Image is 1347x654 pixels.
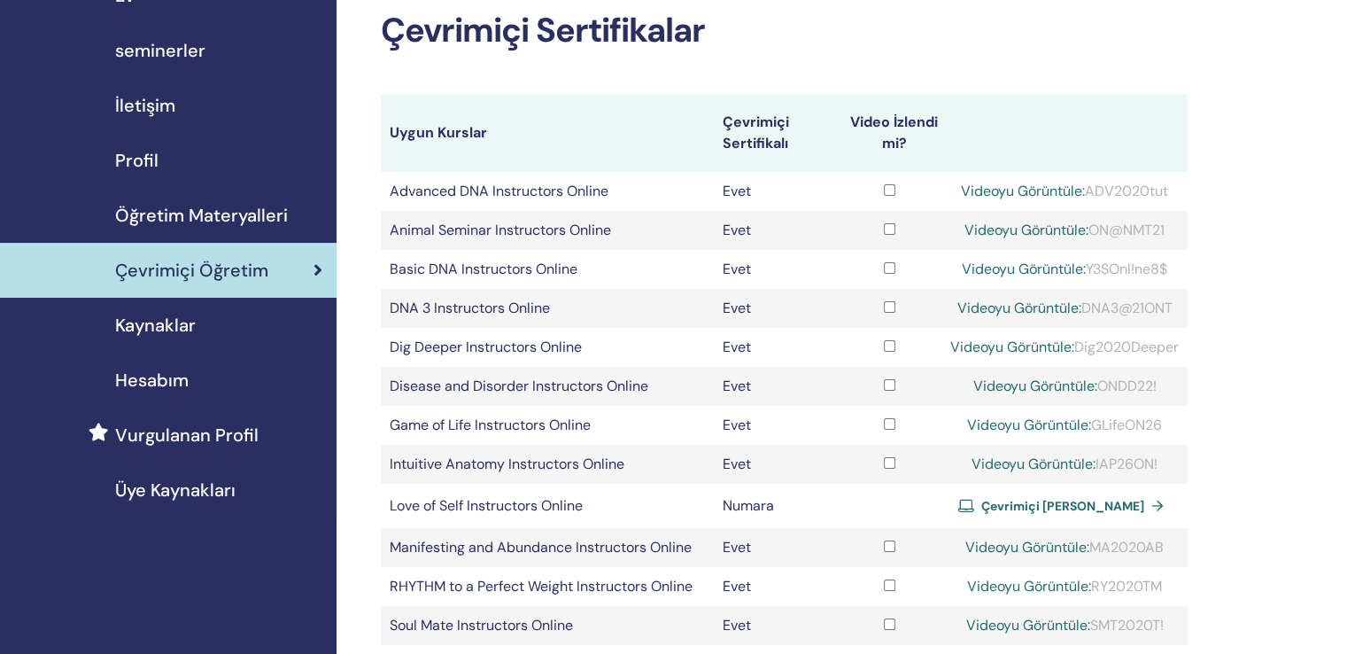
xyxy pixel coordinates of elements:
a: Videoyu Görüntüle: [972,377,1096,395]
span: İletişim [115,92,175,119]
a: Videoyu Görüntüle: [967,577,1091,596]
span: Öğretim Materyalleri [115,202,288,229]
span: Vurgulanan Profil [115,422,259,448]
span: Kaynaklar [115,312,196,339]
a: Videoyu Görüntüle: [967,416,1091,434]
span: Üye Kaynakları [115,477,236,503]
td: Game of Life Instructors Online [381,406,714,445]
a: Videoyu Görüntüle: [972,455,1095,473]
a: Videoyu Görüntüle: [950,338,1074,356]
td: Advanced DNA Instructors Online [381,172,714,211]
td: Evet [714,289,838,328]
td: Dig Deeper Instructors Online [381,328,714,367]
td: Soul Mate Instructors Online [381,606,714,645]
td: Disease and Disorder Instructors Online [381,367,714,406]
a: Videoyu Görüntüle: [962,260,1086,278]
th: Uygun Kurslar [381,94,714,172]
td: Animal Seminar Instructors Online [381,211,714,250]
div: RY2020TM [950,576,1179,597]
td: Intuitive Anatomy Instructors Online [381,445,714,484]
a: Videoyu Görüntüle: [965,538,1089,557]
div: MA2020AB [950,537,1179,558]
div: DNA3@21ONT [950,298,1179,319]
a: Videoyu Görüntüle: [956,299,1080,317]
div: ADV2020tut [950,181,1179,202]
a: Videoyu Görüntüle: [965,616,1089,635]
span: Hesabım [115,367,189,393]
span: seminerler [115,37,205,64]
td: Evet [714,250,838,289]
a: Videoyu Görüntüle: [964,221,1088,239]
th: Çevrimiçi Sertifikalı [714,94,838,172]
td: Numara [714,484,838,528]
td: Evet [714,528,838,567]
div: ONDD22! [950,376,1179,397]
div: SMT2020T! [950,615,1179,636]
td: Evet [714,406,838,445]
td: Evet [714,211,838,250]
td: Evet [714,172,838,211]
a: Çevrimiçi [PERSON_NAME] [958,493,1171,519]
a: Videoyu Görüntüle: [961,182,1085,200]
td: RHYTHM to a Perfect Weight Instructors Online [381,567,714,606]
div: Dig2020Deeper [950,337,1179,358]
th: Video İzlendi mi? [838,94,941,172]
td: Manifesting and Abundance Instructors Online [381,528,714,567]
div: ON@NMT21 [950,220,1179,241]
td: Love of Self Instructors Online [381,484,714,528]
td: Evet [714,567,838,606]
td: Evet [714,445,838,484]
td: Basic DNA Instructors Online [381,250,714,289]
span: Çevrimiçi [PERSON_NAME] [981,498,1144,514]
div: Y3SOnl!ne8$ [950,259,1179,280]
h2: Çevrimiçi Sertifikalar [381,11,1188,51]
span: Çevrimiçi Öğretim [115,257,268,284]
td: Evet [714,367,838,406]
td: DNA 3 Instructors Online [381,289,714,328]
td: Evet [714,328,838,367]
div: IAP26ON! [950,454,1179,475]
td: Evet [714,606,838,645]
span: Profil [115,147,159,174]
div: GLifeON26 [950,415,1179,436]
